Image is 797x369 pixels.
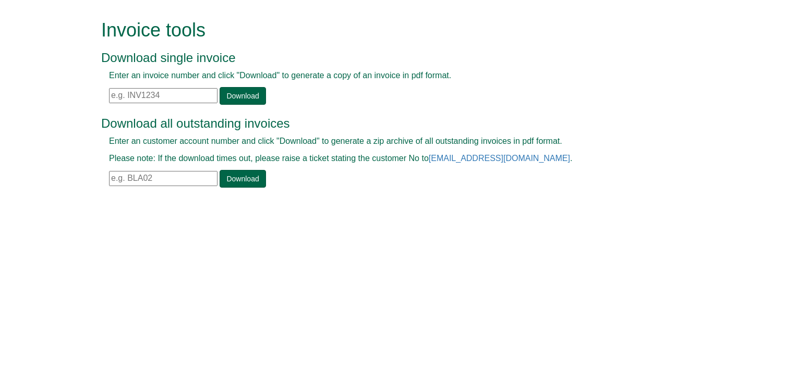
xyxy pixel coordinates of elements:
p: Enter an invoice number and click "Download" to generate a copy of an invoice in pdf format. [109,70,665,82]
a: [EMAIL_ADDRESS][DOMAIN_NAME] [429,154,570,163]
a: Download [220,87,265,105]
a: Download [220,170,265,188]
input: e.g. INV1234 [109,88,218,103]
p: Enter an customer account number and click "Download" to generate a zip archive of all outstandin... [109,136,665,147]
input: e.g. BLA02 [109,171,218,186]
h3: Download all outstanding invoices [101,117,672,130]
h3: Download single invoice [101,51,672,65]
p: Please note: If the download times out, please raise a ticket stating the customer No to . [109,153,665,165]
h1: Invoice tools [101,20,672,41]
